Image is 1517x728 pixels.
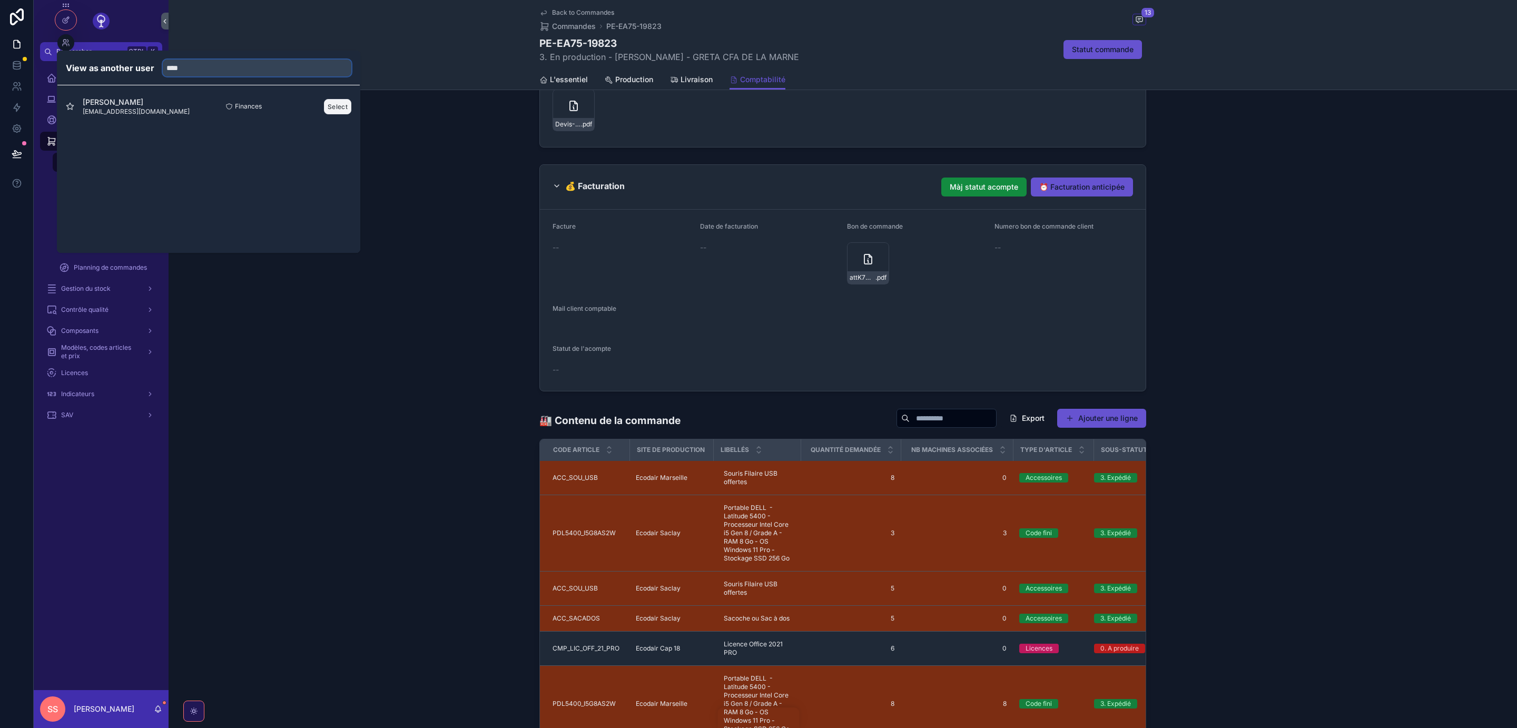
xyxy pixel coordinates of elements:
[553,644,623,653] a: CMP_LIC_OFF_21_PRO
[681,74,713,85] span: Livraison
[807,474,894,482] a: 8
[61,390,94,398] span: Indicateurs
[1100,614,1131,623] div: 3. Expédié
[1100,528,1131,538] div: 3. Expédié
[53,174,162,193] a: Toutes les commandes
[1100,473,1131,483] div: 3. Expédié
[53,195,162,214] a: Suivi prêts et location
[553,474,598,482] span: ACC_SOU_USB
[1094,644,1161,653] a: 0. A produire
[1094,528,1161,538] a: 3. Expédié
[40,279,162,298] a: Gestion du stock
[553,614,600,623] span: ACC_SACADOS
[1094,584,1161,593] a: 3. Expédié
[907,584,1007,593] a: 0
[911,446,993,454] span: Nb machines associées
[730,70,785,90] a: Comptabilité
[670,70,713,91] a: Livraison
[553,304,616,312] span: Mail client comptable
[1094,614,1161,623] a: 3. Expédié
[56,47,123,56] span: Rechercher
[61,306,109,314] span: Contrôle qualité
[724,614,790,623] span: Sacoche ou Sac à dos
[553,584,598,593] span: ACC_SOU_USB
[1019,614,1087,623] a: Accessoires
[636,474,687,482] span: Ecodair Marseille
[807,614,894,623] a: 5
[40,363,162,382] a: Licences
[636,614,707,623] a: Ecodair Saclay
[637,446,705,454] span: Site de production
[1019,644,1087,653] a: Licences
[1026,473,1062,483] div: Accessoires
[700,222,758,230] span: Date de facturation
[565,178,625,194] h2: 💰 Facturation
[74,263,147,272] span: Planning de commandes
[1019,528,1087,538] a: Code fini
[553,700,623,708] a: PDL5400_I5G8AS2W
[539,8,614,17] a: Back to Commandes
[636,614,681,623] span: Ecodair Saclay
[1100,699,1131,709] div: 3. Expédié
[1141,7,1155,18] span: 13
[553,614,623,623] a: ACC_SACADOS
[1026,699,1052,709] div: Code fini
[636,474,707,482] a: Ecodair Marseille
[724,504,790,563] span: Portable DELL - Latitude 5400 - Processeur Intel Core i5 Gen 8 / Grade A - RAM 8 Go - OS Windows ...
[40,385,162,404] a: Indicateurs
[615,74,653,85] span: Production
[907,614,1007,623] a: 0
[83,107,190,116] span: [EMAIL_ADDRESS][DOMAIN_NAME]
[66,62,154,74] h2: View as another user
[553,365,559,375] span: --
[1100,644,1139,653] div: 0. A produire
[83,97,190,107] span: [PERSON_NAME]
[40,342,162,361] a: Modèles, codes articles et prix
[807,700,894,708] a: 8
[740,74,785,85] span: Comptabilité
[61,343,138,360] span: Modèles, codes articles et prix
[1026,528,1052,538] div: Code fini
[941,178,1027,196] button: Màj statut acompte
[720,610,794,627] a: Sacoche ou Sac à dos
[807,529,894,537] span: 3
[1057,409,1146,428] button: Ajouter une ligne
[1020,446,1072,454] span: Type d'article
[53,153,162,172] a: Commandes
[539,51,799,63] span: 3. En production - [PERSON_NAME] - GRETA CFA DE LA MARNE
[553,644,619,653] span: CMP_LIC_OFF_21_PRO
[1001,409,1053,428] button: Export
[40,300,162,319] a: Contrôle qualité
[539,21,596,32] a: Commandes
[539,36,799,51] h1: PE-EA75-19823
[553,474,623,482] a: ACC_SOU_USB
[1100,584,1131,593] div: 3. Expédié
[61,327,98,335] span: Composants
[539,413,681,428] h1: 🏭 Contenu de la commande
[127,46,146,57] span: Ctrl
[850,273,875,282] span: attK7WNmsJ9gvMo8121772-Convention-Partenarit-Ecodair.CFA-GRETA.signé
[1026,644,1052,653] div: Licences
[907,474,1007,482] a: 0
[606,21,662,32] a: PE-EA75-19823
[61,369,88,377] span: Licences
[553,345,611,352] span: Statut de l'acompte
[907,529,1007,537] a: 3
[235,102,262,111] span: Finances
[807,584,894,593] a: 5
[724,640,790,657] span: Licence Office 2021 PRO
[552,8,614,17] span: Back to Commandes
[149,47,157,56] span: K
[1094,473,1161,483] a: 3. Expédié
[40,321,162,340] a: Composants
[40,406,162,425] a: SAV
[1026,584,1062,593] div: Accessoires
[553,700,616,708] span: PDL5400_I5G8AS2W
